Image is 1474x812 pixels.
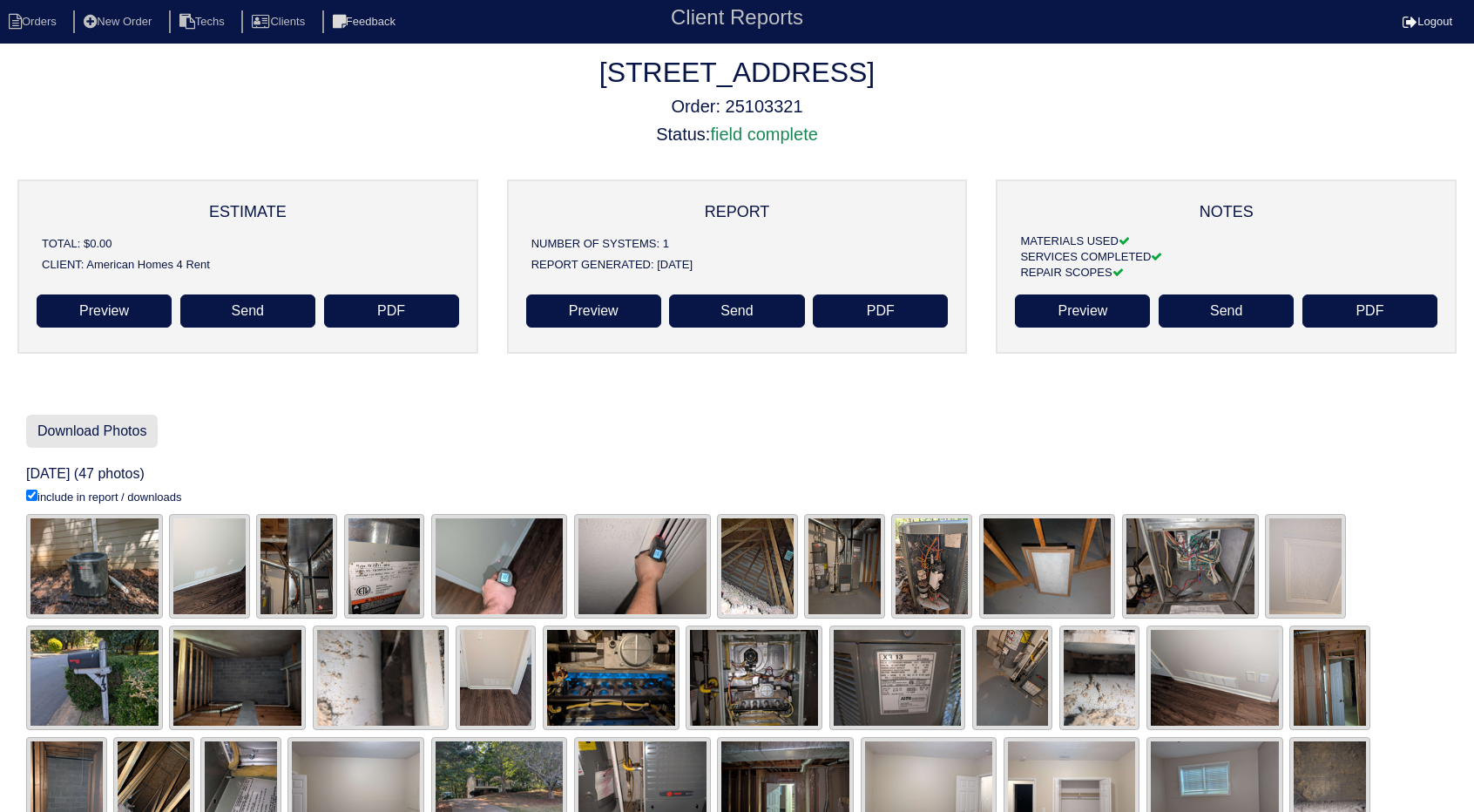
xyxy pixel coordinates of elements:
div: NOTES [1020,204,1432,220]
div: REPORT GENERATED: [DATE] [531,254,943,275]
div: CLIENT: American Homes 4 Rent [42,254,454,275]
img: ydkbbxpm9bcbppaudvq3jxkd4kbd [972,626,1053,730]
img: b4fsjmdvoa6wgm2bij4zcg75psg8 [313,626,450,730]
a: Techs [169,15,239,28]
a: Preview [526,294,661,328]
img: ivhczopjreqgnuy9higu94kiwjjj [1146,626,1283,730]
img: nttgkznmmk1d1p65u4rbn1r87re0 [1122,514,1259,619]
img: n3elno5iuxcw3ocdho6c105ovafi [979,514,1116,619]
img: 1kzh5t8isg4iopbkakx2lh6v17ag [543,626,680,730]
img: 30hil2oka04z542kqvv75y3mc3fh [829,626,966,730]
a: PDF [813,294,948,328]
img: p0k3hwm2gvce4z1xt641981pe60h [256,514,337,619]
a: Download Photos [26,415,158,448]
span: field complete [710,125,817,144]
div: REPAIR SCOPES [1020,265,1432,281]
a: Send [669,294,804,328]
div: NUMBER OF SYSTEMS: 1 [531,233,943,254]
img: 522kb4z6j05ytka4tjkdc534ulaj [1289,626,1370,730]
div: TOTAL: $0.00 [42,233,454,254]
a: PDF [324,294,459,328]
li: Techs [169,10,239,34]
li: New Order [73,10,166,34]
a: Send [1159,294,1294,328]
img: cs0t4xsnt3hp5bpqmodlq73lhily [169,514,250,619]
input: include in report / downloads [26,490,37,501]
a: Preview [1015,294,1150,328]
img: bvnkcw46uex7hicr6v4z7m6olkeu [431,514,568,619]
label: include in report / downloads [26,490,182,505]
a: PDF [1302,294,1437,328]
a: Send [180,294,315,328]
a: Preview [37,294,172,328]
img: iztk6ee27z1mbrii9ur8mltyuktc [456,626,537,730]
li: Clients [241,10,319,34]
img: 6pt7dxvlw209o7gn8jdsx32w94lt [1059,626,1140,730]
img: uyoq00xqf61zw2dxrk098dp9wfs2 [686,626,822,730]
img: lt6jc7jeol3eg3isro0cvu7bso42 [169,626,306,730]
li: Feedback [322,10,409,34]
div: ESTIMATE [42,204,454,220]
a: Clients [241,15,319,28]
img: 8fmqtbnwcq8u59wdtb218gh6m2ou [344,514,425,619]
img: c59hg4tvej3ki9v0otu8oo85610d [891,514,972,619]
div: SERVICES COMPLETED [1020,249,1432,265]
img: i2ngnhnz028d6rk40uekrh1z550s [26,626,163,730]
img: utsoa40kb79nfteh368x2q9rpm5a [26,514,163,619]
img: 1cne6h06fu3x3pfsfr541cfdrw2j [574,514,711,619]
a: New Order [73,15,166,28]
img: xuta5drav8zjs02lnw0r98d5cf3s [1265,514,1346,619]
div: MATERIALS USED [1020,233,1432,249]
h6: [DATE] (47 photos) [26,465,1448,482]
div: REPORT [531,204,943,220]
img: g33pa2tebyzuono5ce13http96ib [717,514,798,619]
a: Logout [1403,15,1452,28]
img: 9rckzf9au47e5yk4muwqou581237 [804,514,885,619]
